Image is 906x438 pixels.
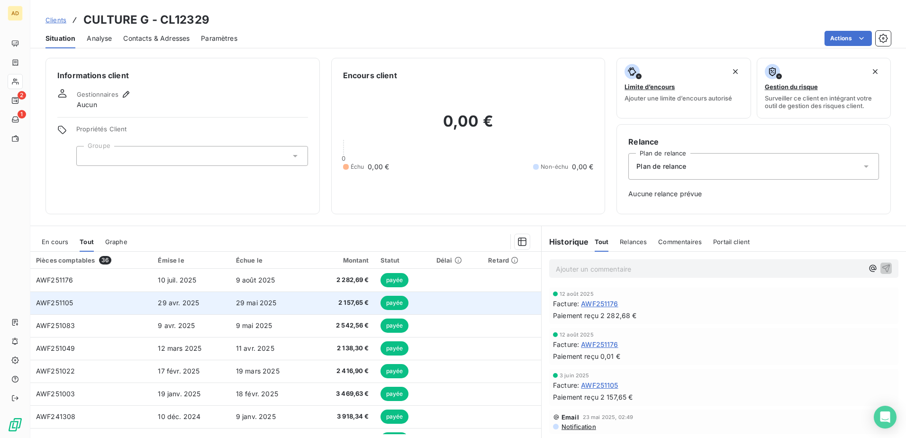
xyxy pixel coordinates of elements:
span: 9 janv. 2025 [236,412,276,420]
span: Surveiller ce client en intégrant votre outil de gestion des risques client. [765,94,883,109]
span: 10 déc. 2024 [158,412,200,420]
span: 36 [99,256,111,265]
span: payée [381,319,409,333]
h3: CULTURE G - CL12329 [83,11,209,28]
span: 23 mai 2025, 02:49 [583,414,634,420]
a: Clients [45,15,66,25]
h6: Informations client [57,70,308,81]
span: 2 157,65 € [600,392,633,402]
div: AD [8,6,23,21]
span: 3 469,63 € [314,389,369,399]
span: AWF251049 [36,344,75,352]
span: AWF251105 [36,299,73,307]
span: 3 juin 2025 [560,373,589,378]
span: 18 févr. 2025 [236,390,278,398]
a: 1 [8,112,22,127]
span: AWF251176 [36,276,73,284]
span: Clients [45,16,66,24]
span: 1 [18,110,26,119]
span: Gestionnaires [77,91,118,98]
span: Paramètres [201,34,237,43]
span: Aucun [77,100,97,109]
img: Logo LeanPay [8,417,23,432]
span: 19 janv. 2025 [158,390,200,398]
input: Ajouter une valeur [84,152,92,160]
span: 9 août 2025 [236,276,275,284]
a: 2 [8,93,22,108]
span: 29 avr. 2025 [158,299,199,307]
span: 12 août 2025 [560,291,594,297]
span: Contacts & Adresses [123,34,190,43]
div: Open Intercom Messenger [874,406,897,429]
span: AWF251176 [581,299,618,309]
span: Limite d’encours [625,83,675,91]
span: Gestion du risque [765,83,818,91]
span: payée [381,364,409,378]
span: 2 416,90 € [314,366,369,376]
span: Notification [561,423,596,430]
span: 9 avr. 2025 [158,321,195,329]
span: AWF241308 [36,412,75,420]
span: 0,00 € [368,162,389,172]
span: Ajouter une limite d’encours autorisé [625,94,732,102]
span: Commentaires [658,238,702,246]
span: 2 282,68 € [600,311,637,320]
h6: Historique [542,236,589,247]
div: Statut [381,256,425,264]
span: Portail client [713,238,750,246]
span: AWF251105 [581,380,618,390]
h6: Relance [628,136,879,147]
span: payée [381,387,409,401]
div: Émise le [158,256,224,264]
div: Échue le [236,256,302,264]
span: Plan de relance [636,162,686,171]
span: Facture : [553,380,579,390]
span: AWF251022 [36,367,75,375]
span: 0,00 € [572,162,593,172]
span: 2 [18,91,26,100]
h6: Encours client [343,70,397,81]
button: Actions [824,31,872,46]
span: payée [381,273,409,287]
span: 0,01 € [600,352,620,361]
span: Aucune relance prévue [628,189,879,199]
button: Limite d’encoursAjouter une limite d’encours autorisé [616,58,751,119]
span: Échu [351,163,364,171]
div: Délai [436,256,477,264]
span: 2 157,65 € [314,298,369,308]
h2: 0,00 € [343,112,594,140]
span: AWF251176 [581,339,618,349]
span: AWF251003 [36,390,75,398]
span: 9 mai 2025 [236,321,272,329]
span: Tout [80,238,94,246]
span: Paiement reçu [553,351,598,361]
span: Analyse [87,34,112,43]
span: Situation [45,34,75,43]
div: Pièces comptables [36,256,146,265]
button: Gestion du risqueSurveiller ce client en intégrant votre outil de gestion des risques client. [757,58,891,119]
span: Facture : [553,299,579,309]
span: 11 avr. 2025 [236,344,274,352]
span: 0 [342,155,345,162]
span: payée [381,341,409,356]
span: payée [381,410,409,424]
span: Graphe [105,238,127,246]
span: 2 542,56 € [314,321,369,330]
span: Tout [595,238,609,246]
span: 19 mars 2025 [236,367,280,375]
span: 12 août 2025 [560,332,594,338]
span: 29 mai 2025 [236,299,277,307]
span: 2 282,69 € [314,275,369,285]
div: Retard [488,256,535,264]
span: Facture : [553,339,579,349]
span: 2 138,30 € [314,344,369,353]
span: Propriétés Client [76,125,308,138]
span: 10 juil. 2025 [158,276,196,284]
span: Paiement reçu [553,392,598,402]
span: payée [381,296,409,310]
span: Non-échu [541,163,568,171]
span: 17 févr. 2025 [158,367,199,375]
span: 12 mars 2025 [158,344,201,352]
span: Relances [620,238,647,246]
span: 3 918,34 € [314,412,369,421]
